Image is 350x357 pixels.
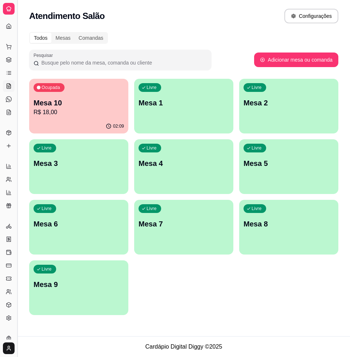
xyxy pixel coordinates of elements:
p: Livre [42,206,52,212]
p: Livre [147,85,157,90]
p: Mesa 9 [34,279,124,290]
button: LivreMesa 2 [239,79,338,133]
p: Mesa 6 [34,219,124,229]
p: Livre [252,145,262,151]
button: LivreMesa 4 [134,139,233,194]
p: Mesa 7 [139,219,229,229]
h2: Atendimento Salão [29,10,105,22]
p: Ocupada [42,85,60,90]
p: Mesa 4 [139,158,229,168]
p: Mesa 10 [34,98,124,108]
button: LivreMesa 3 [29,139,128,194]
p: Livre [147,206,157,212]
button: LivreMesa 7 [134,200,233,255]
p: Livre [252,206,262,212]
button: LivreMesa 1 [134,79,233,133]
footer: Cardápio Digital Diggy © 2025 [17,336,350,357]
label: Pesquisar [34,52,55,58]
button: LivreMesa 8 [239,200,338,255]
p: R$ 18,00 [34,108,124,117]
div: Todos [30,33,51,43]
p: Livre [42,266,52,272]
p: Livre [252,85,262,90]
button: Configurações [284,9,338,23]
button: Adicionar mesa ou comanda [254,53,338,67]
div: Comandas [75,33,108,43]
p: 02:09 [113,123,124,129]
p: Mesa 8 [244,219,334,229]
button: OcupadaMesa 10R$ 18,0002:09 [29,79,128,133]
input: Pesquisar [39,59,207,66]
p: Mesa 5 [244,158,334,168]
button: LivreMesa 5 [239,139,338,194]
p: Livre [147,145,157,151]
p: Mesa 2 [244,98,334,108]
button: LivreMesa 6 [29,200,128,255]
p: Mesa 3 [34,158,124,168]
p: Mesa 1 [139,98,229,108]
div: Mesas [51,33,74,43]
p: Livre [42,145,52,151]
button: LivreMesa 9 [29,260,128,315]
